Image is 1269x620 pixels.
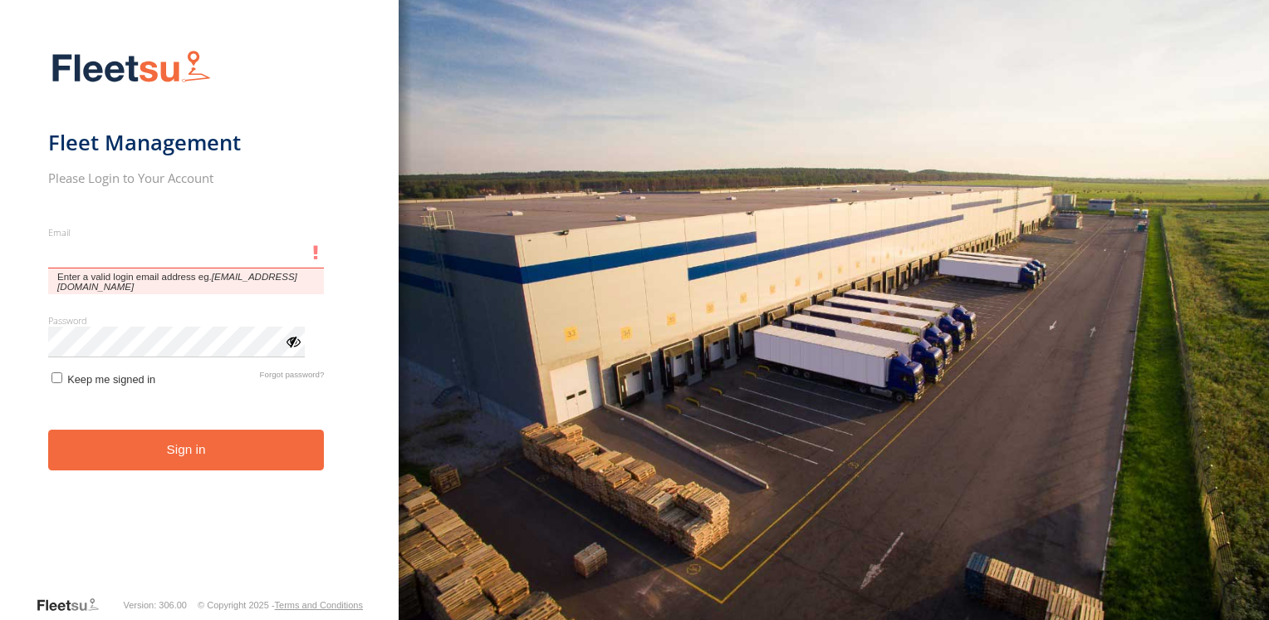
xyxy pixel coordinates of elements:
[48,47,214,89] img: Fleetsu
[48,314,325,327] label: Password
[284,332,301,349] div: ViewPassword
[260,370,325,386] a: Forgot password?
[57,272,297,292] em: [EMAIL_ADDRESS][DOMAIN_NAME]
[67,373,155,386] span: Keep me signed in
[198,600,363,610] div: © Copyright 2025 -
[36,597,112,613] a: Visit our Website
[48,170,325,186] h2: Please Login to Your Account
[48,129,325,156] h1: Fleet Management
[124,600,187,610] div: Version: 306.00
[48,268,325,294] span: Enter a valid login email address eg.
[48,430,325,470] button: Sign in
[275,600,363,610] a: Terms and Conditions
[51,372,62,383] input: Keep me signed in
[48,40,351,595] form: main
[48,226,325,239] label: Email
